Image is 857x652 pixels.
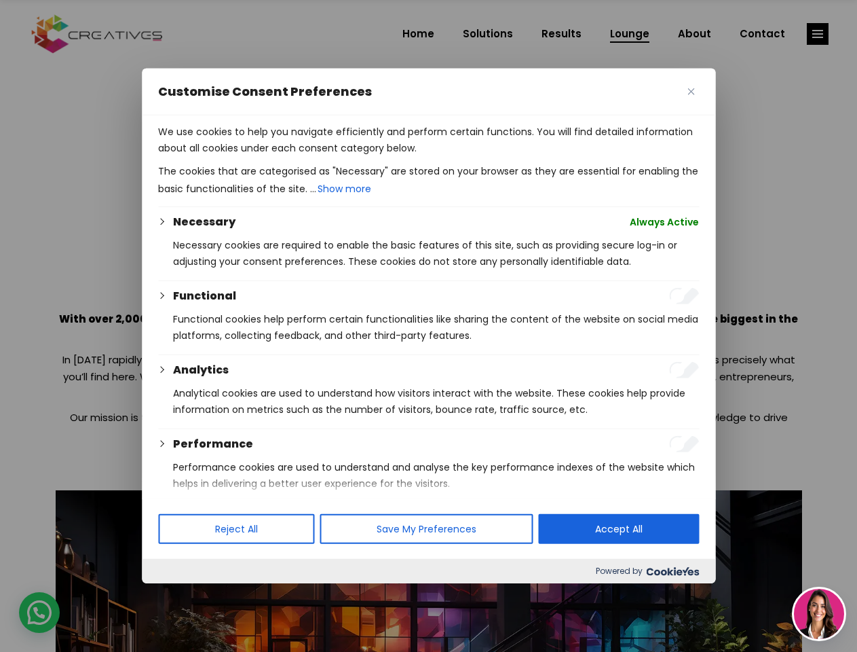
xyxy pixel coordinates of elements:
div: Powered by [142,559,715,583]
input: Enable Performance [669,436,699,452]
button: Necessary [173,214,235,230]
img: Cookieyes logo [646,567,699,576]
button: Show more [316,179,373,198]
button: Performance [173,436,253,452]
span: Customise Consent Preferences [158,84,372,100]
img: Close [687,88,694,95]
input: Enable Analytics [669,362,699,378]
p: Necessary cookies are required to enable the basic features of this site, such as providing secur... [173,237,699,270]
button: Reject All [158,514,314,544]
div: Customise Consent Preferences [142,69,715,583]
p: Analytical cookies are used to understand how visitors interact with the website. These cookies h... [173,385,699,418]
button: Accept All [538,514,699,544]
button: Close [683,84,699,100]
p: Functional cookies help perform certain functionalities like sharing the content of the website o... [173,311,699,344]
button: Save My Preferences [320,514,533,544]
input: Enable Functional [669,288,699,304]
button: Functional [173,288,236,304]
button: Analytics [173,362,229,378]
p: The cookies that are categorised as "Necessary" are stored on your browser as they are essential ... [158,163,699,198]
span: Always Active [630,214,699,230]
img: agent [794,589,844,639]
p: We use cookies to help you navigate efficiently and perform certain functions. You will find deta... [158,124,699,156]
p: Performance cookies are used to understand and analyse the key performance indexes of the website... [173,459,699,492]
